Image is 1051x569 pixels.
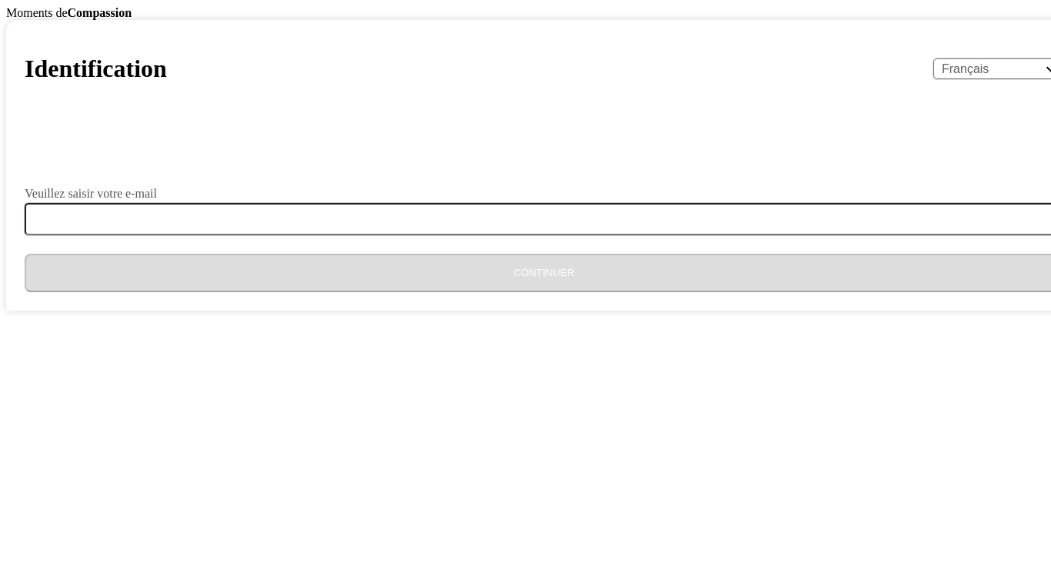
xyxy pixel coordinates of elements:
[68,6,132,19] b: Compassion
[25,188,157,200] label: Veuillez saisir votre e-mail
[6,6,1045,20] div: Moments de
[25,55,167,83] h1: Identification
